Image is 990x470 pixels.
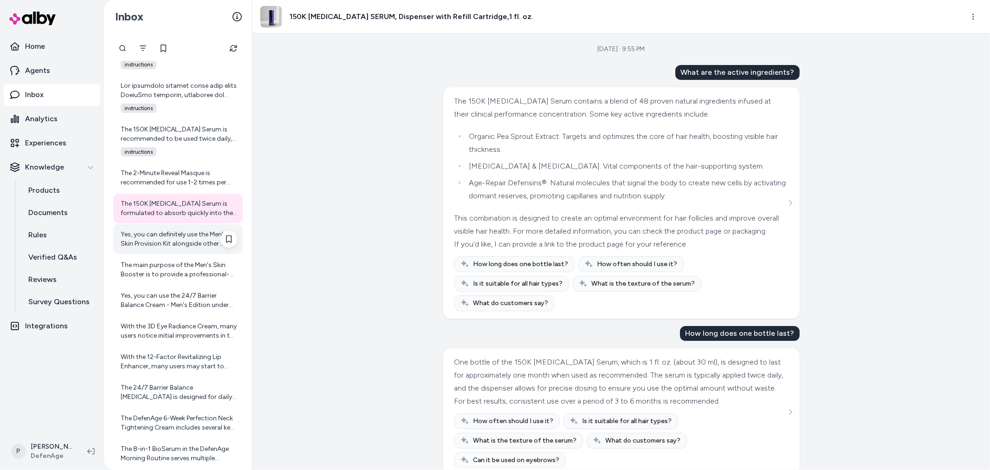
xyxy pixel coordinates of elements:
[121,322,237,340] div: With the 3D Eye Radiance Cream, many users notice initial improvements in the appearance of [MEDI...
[121,125,237,144] div: The 150K [MEDICAL_DATA] Serum is recommended to be used twice daily, typically in the morning and...
[473,417,554,426] span: How often should I use it?
[121,444,237,463] div: The 8-in-1 BioSerum in the DefenAge Morning Routine serves multiple important functions for your ...
[454,356,786,408] div: One bottle of the 150K [MEDICAL_DATA] Serum, which is 1 fl. oz. (about 30 ml), is designed to las...
[466,160,786,173] li: [MEDICAL_DATA] & [MEDICAL_DATA]: Vital components of the hair-supporting system.
[785,406,796,418] button: See more
[11,444,26,459] span: P
[4,156,100,178] button: Knowledge
[4,132,100,154] a: Experiences
[454,212,786,238] div: This combination is designed to create an optimal environment for hair follicles and improve over...
[25,65,50,76] p: Agents
[473,456,560,465] span: Can it be used on eyebrows?
[121,414,237,432] div: The DefenAge 6-Week Perfection Neck Tightening Cream includes several key ingredients designed to...
[473,299,549,308] span: What do customers say?
[25,162,64,173] p: Knowledge
[113,439,243,469] a: The 8-in-1 BioSerum in the DefenAge Morning Routine serves multiple important functions for your ...
[597,260,678,269] span: How often should I use it?
[121,261,237,279] div: The main purpose of the Men's Skin Booster is to provide a professional-grade, annual skin detail...
[473,436,577,445] span: What is the texture of the serum?
[473,260,569,269] span: How long does one bottle last?
[113,163,243,193] a: The 2-Minute Reveal Masque is recommended for use 1-2 times per week. Using it more frequently th...
[19,246,100,268] a: Verified Q&As
[121,291,237,310] div: Yes, you can use the 24/7 Barrier Balance Cream - Men's Edition under makeup. It is designed as a...
[113,408,243,438] a: The DefenAge 6-Week Perfection Neck Tightening Cream includes several key ingredients designed to...
[598,45,645,54] div: [DATE] · 9:55 PM
[25,320,68,332] p: Integrations
[9,12,56,25] img: alby Logo
[113,119,243,162] a: The 150K [MEDICAL_DATA] Serum is recommended to be used twice daily, typically in the morning and...
[113,255,243,285] a: The main purpose of the Men's Skin Booster is to provide a professional-grade, annual skin detail...
[121,104,156,113] span: instructions
[473,279,563,288] span: Is it suitable for all hair types?
[224,39,243,58] button: Refresh
[113,378,243,407] a: The 24/7 Barrier Balance [MEDICAL_DATA] is designed for daily use. We recommend applying it both ...
[25,137,66,149] p: Experiences
[466,130,786,156] li: Organic Pea Sprout Extract: Targets and optimizes the core of hair health, boosting visible hair ...
[6,437,80,466] button: P[PERSON_NAME]DefenAge
[113,224,243,254] a: Yes, you can definitely use the Men's Skin Provision Kit alongside other skincare products. Defen...
[28,207,68,218] p: Documents
[19,268,100,291] a: Reviews
[466,176,786,202] li: Age-Repair Defensins®: Natural molecules that signal the body to create new cells by activating d...
[121,81,237,100] div: Lor ipsumdolo sitamet conse adip elits DoeiuSmo temporin, utlaboree dol 53/4 Magnaal Enimadm Veni...
[260,6,282,27] img: hair-serum-30-ml.jpg
[680,326,800,341] div: How long does one bottle last?
[4,59,100,82] a: Agents
[19,224,100,246] a: Rules
[113,347,243,377] a: With the 12-Factor Revitalizing Lip Enhancer, many users may start to notice initial improvements...
[28,296,90,307] p: Survey Questions
[121,199,237,218] div: The 150K [MEDICAL_DATA] Serum is formulated to absorb quickly into the scalp. Its lightweight, wa...
[454,238,786,251] div: If you'd like, I can provide a link to the product page for your reference.
[121,147,156,157] span: instructions
[113,316,243,346] a: With the 3D Eye Radiance Cream, many users notice initial improvements in the appearance of [MEDI...
[121,60,156,69] span: instructions
[4,84,100,106] a: Inbox
[19,291,100,313] a: Survey Questions
[25,113,58,124] p: Analytics
[606,436,681,445] span: What do customers say?
[675,65,800,80] div: What are the active ingredients?
[115,10,143,24] h2: Inbox
[28,185,60,196] p: Products
[28,274,57,285] p: Reviews
[31,451,72,461] span: DefenAge
[113,286,243,315] a: Yes, you can use the 24/7 Barrier Balance Cream - Men's Edition under makeup. It is designed as a...
[121,230,237,248] div: Yes, you can definitely use the Men's Skin Provision Kit alongside other skincare products. Defen...
[113,194,243,223] a: The 150K [MEDICAL_DATA] Serum is formulated to absorb quickly into the scalp. Its lightweight, wa...
[4,315,100,337] a: Integrations
[121,352,237,371] div: With the 12-Factor Revitalizing Lip Enhancer, many users may start to notice initial improvements...
[25,89,44,100] p: Inbox
[31,442,72,451] p: [PERSON_NAME]
[4,35,100,58] a: Home
[785,197,796,209] button: See more
[19,179,100,202] a: Products
[134,39,152,58] button: Filter
[25,41,45,52] p: Home
[4,108,100,130] a: Analytics
[582,417,672,426] span: Is it suitable for all hair types?
[290,11,533,22] h3: 150K [MEDICAL_DATA] SERUM, Dispenser with Refill Cartridge,1 fl. oz.
[28,229,47,241] p: Rules
[113,76,243,118] a: Lor ipsumdolo sitamet conse adip elits DoeiuSmo temporin, utlaboree dol 53/4 Magnaal Enimadm Veni...
[121,383,237,402] div: The 24/7 Barrier Balance [MEDICAL_DATA] is designed for daily use. We recommend applying it both ...
[592,279,695,288] span: What is the texture of the serum?
[121,169,237,187] div: The 2-Minute Reveal Masque is recommended for use 1-2 times per week. Using it more frequently th...
[28,252,77,263] p: Verified Q&As
[454,95,786,121] div: The 150K [MEDICAL_DATA] Serum contains a blend of 48 proven natural ingredients infused at their ...
[19,202,100,224] a: Documents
